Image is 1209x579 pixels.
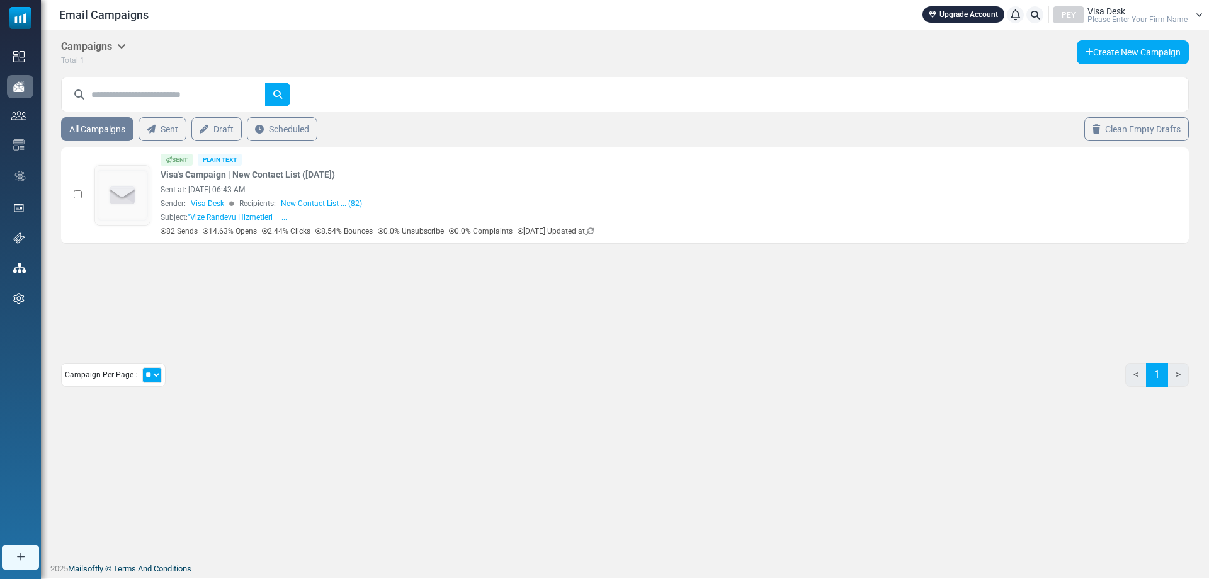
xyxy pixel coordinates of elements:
span: Visa Desk [191,198,224,209]
img: email-templates-icon.svg [13,139,25,151]
span: "Vize Randevu Hizmetleri – ... [188,213,287,222]
span: translation missing: en.layouts.footer.terms_and_conditions [113,564,191,573]
img: settings-icon.svg [13,293,25,304]
span: Please Enter Your Firm Name [1087,16,1188,23]
a: Terms And Conditions [113,564,191,573]
img: landing_pages.svg [13,202,25,214]
div: PEY [1053,6,1084,23]
a: PEY Visa Desk Please Enter Your Firm Name [1053,6,1203,23]
div: Plain Text [198,154,242,166]
img: workflow.svg [13,169,27,184]
a: Visa's Campaign | New Contact List ([DATE]) [161,168,335,181]
a: New Contact List ... (82) [281,198,362,209]
p: 0.0% Unsubscribe [378,226,444,237]
a: Scheduled [247,117,317,141]
img: dashboard-icon.svg [13,51,25,62]
p: 82 Sends [161,226,198,237]
div: Sent [161,154,193,166]
a: Clean Empty Drafts [1084,117,1189,141]
div: Sender: Recipients: [161,198,1005,209]
a: All Campaigns [61,117,133,141]
span: Total [61,56,78,65]
img: empty-draft-icon2.svg [95,166,150,225]
span: 1 [80,56,84,65]
p: 8.54% Bounces [315,226,373,237]
h5: Campaigns [61,40,126,52]
a: Upgrade Account [922,6,1004,23]
span: Visa Desk [1087,7,1125,16]
p: 2.44% Clicks [262,226,310,237]
img: mailsoftly_icon_blue_white.svg [9,7,31,29]
a: Create New Campaign [1077,40,1189,64]
p: [DATE] Updated at [518,226,594,237]
a: Sent [139,117,186,141]
div: Subject: [161,212,287,223]
a: Mailsoftly © [68,564,111,573]
footer: 2025 [41,556,1209,578]
a: 1 [1146,363,1168,387]
img: contacts-icon.svg [11,111,26,120]
img: campaigns-icon-active.png [13,81,25,92]
a: Draft [191,117,242,141]
span: Campaign Per Page : [65,369,137,381]
img: support-icon.svg [13,232,25,244]
div: Sent at: [DATE] 06:43 AM [161,184,1005,195]
span: Email Campaigns [59,6,149,23]
p: 14.63% Opens [203,226,257,237]
nav: Page [1125,363,1189,397]
p: 0.0% Complaints [449,226,513,237]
